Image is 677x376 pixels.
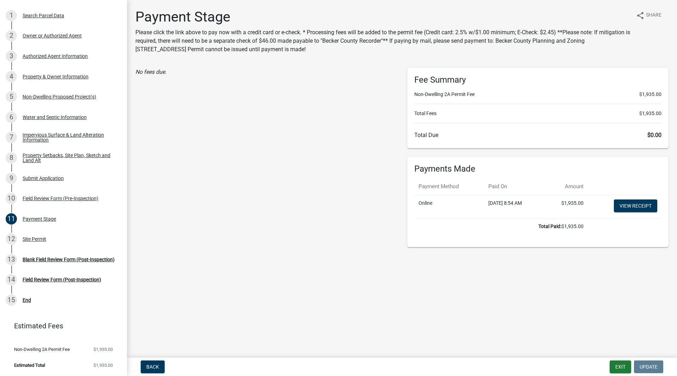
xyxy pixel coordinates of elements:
[6,319,116,333] a: Estimated Fees
[6,233,17,245] div: 12
[23,153,116,163] div: Property Setbacks, Site Plan, Sketch and Land Alt
[6,213,17,225] div: 11
[6,274,17,285] div: 14
[146,364,159,370] span: Back
[414,75,661,85] h6: Fee Summary
[14,363,45,368] span: Estimated Total
[639,110,661,117] span: $1,935.00
[6,112,17,123] div: 6
[23,277,101,282] div: Field Review Form (Post-Inspection)
[23,13,64,18] div: Search Parcel Data
[647,132,661,138] span: $0.00
[646,11,661,20] span: Share
[414,218,588,234] td: $1,935.00
[6,254,17,265] div: 13
[614,199,657,212] a: View receipt
[6,132,17,143] div: 7
[610,360,631,373] button: Exit
[414,110,661,117] li: Total Fees
[6,294,17,306] div: 15
[414,91,661,98] li: Non-Dwelling 2A Permit Fee
[6,71,17,82] div: 4
[484,195,544,218] td: [DATE] 8:54 AM
[23,74,89,79] div: Property & Owner Information
[414,195,484,218] td: Online
[23,94,96,99] div: Non-Dwelling Proposed Project(s)
[630,8,667,22] button: shareShare
[135,68,166,75] i: No fees due.
[14,347,70,352] span: Non-Dwelling 2A Permit Fee
[634,360,663,373] button: Update
[23,237,46,241] div: Site Permit
[640,364,658,370] span: Update
[135,8,630,25] h1: Payment Stage
[414,178,484,195] th: Payment Method
[6,30,17,41] div: 2
[23,132,116,142] div: Impervious Surface & Land Alteration Information
[141,360,165,373] button: Back
[23,176,64,181] div: Submit Application
[484,178,544,195] th: Paid On
[414,132,661,138] h6: Total Due
[6,193,17,204] div: 10
[23,257,115,262] div: Blank Field Review Form (Post-Inspection)
[6,10,17,21] div: 1
[6,173,17,184] div: 9
[6,91,17,102] div: 5
[636,11,645,20] i: share
[135,28,630,54] p: Please click the link above to pay now with a credit card or e-check. * Processing fees will be a...
[414,164,661,174] h6: Payments Made
[538,223,561,229] b: Total Paid:
[6,50,17,62] div: 3
[6,152,17,163] div: 8
[23,298,31,303] div: End
[23,196,98,201] div: Field Review Form (Pre-Inspection)
[23,54,88,59] div: Authorized Agent Information
[544,178,588,195] th: Amount
[93,363,113,368] span: $1,935.00
[23,115,87,120] div: Water and Septic Information
[23,216,56,221] div: Payment Stage
[93,347,113,352] span: $1,935.00
[23,33,82,38] div: Owner or Authorized Agent
[544,195,588,218] td: $1,935.00
[639,91,661,98] span: $1,935.00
